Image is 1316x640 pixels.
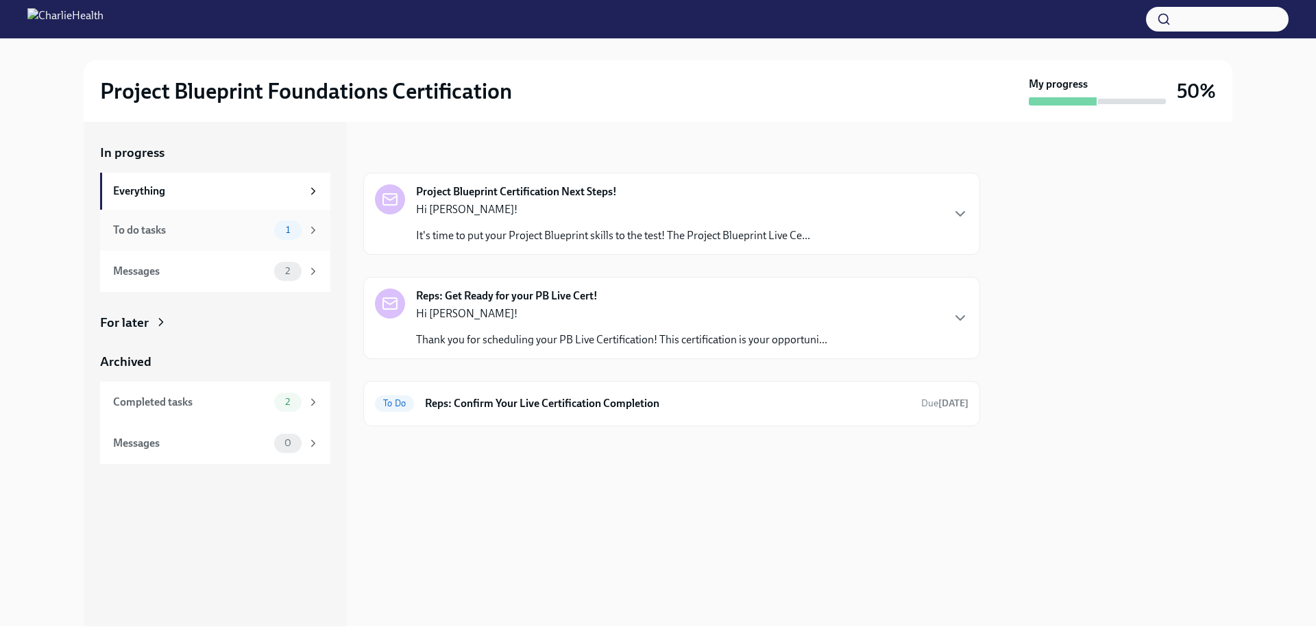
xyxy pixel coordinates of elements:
div: For later [100,314,149,332]
a: Messages2 [100,251,330,292]
a: In progress [100,144,330,162]
div: Messages [113,436,269,451]
img: CharlieHealth [27,8,103,30]
span: Due [921,397,968,409]
a: To DoReps: Confirm Your Live Certification CompletionDue[DATE] [375,393,968,415]
p: Hi [PERSON_NAME]! [416,202,810,217]
strong: Reps: Get Ready for your PB Live Cert! [416,288,598,304]
strong: [DATE] [938,397,968,409]
a: Archived [100,353,330,371]
span: 0 [276,438,300,448]
h6: Reps: Confirm Your Live Certification Completion [425,396,910,411]
span: October 2nd, 2025 11:00 [921,397,968,410]
div: Messages [113,264,269,279]
p: Hi [PERSON_NAME]! [416,306,827,321]
a: Completed tasks2 [100,382,330,423]
strong: Project Blueprint Certification Next Steps! [416,184,617,199]
p: Thank you for scheduling your PB Live Certification! This certification is your opportuni... [416,332,827,347]
span: 2 [277,397,298,407]
h2: Project Blueprint Foundations Certification [100,77,512,105]
span: To Do [375,398,414,408]
a: Messages0 [100,423,330,464]
a: For later [100,314,330,332]
div: Completed tasks [113,395,269,410]
a: To do tasks1 [100,210,330,251]
div: Everything [113,184,302,199]
div: In progress [363,144,428,162]
div: To do tasks [113,223,269,238]
span: 1 [278,225,298,235]
a: Everything [100,173,330,210]
span: 2 [277,266,298,276]
h3: 50% [1177,79,1216,103]
strong: My progress [1029,77,1088,92]
p: It's time to put your Project Blueprint skills to the test! The Project Blueprint Live Ce... [416,228,810,243]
